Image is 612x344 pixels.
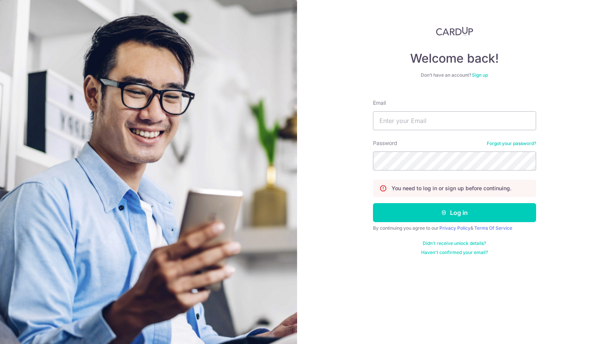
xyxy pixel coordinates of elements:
[487,140,536,147] a: Forgot your password?
[373,51,536,66] h4: Welcome back!
[373,225,536,231] div: By continuing you agree to our &
[472,72,488,78] a: Sign up
[439,225,470,231] a: Privacy Policy
[373,99,386,107] label: Email
[373,72,536,78] div: Don’t have an account?
[373,139,397,147] label: Password
[373,111,536,130] input: Enter your Email
[392,185,511,192] p: You need to log in or sign up before continuing.
[421,249,488,256] a: Haven't confirmed your email?
[436,27,473,36] img: CardUp Logo
[474,225,512,231] a: Terms Of Service
[373,203,536,222] button: Log in
[423,240,486,246] a: Didn't receive unlock details?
